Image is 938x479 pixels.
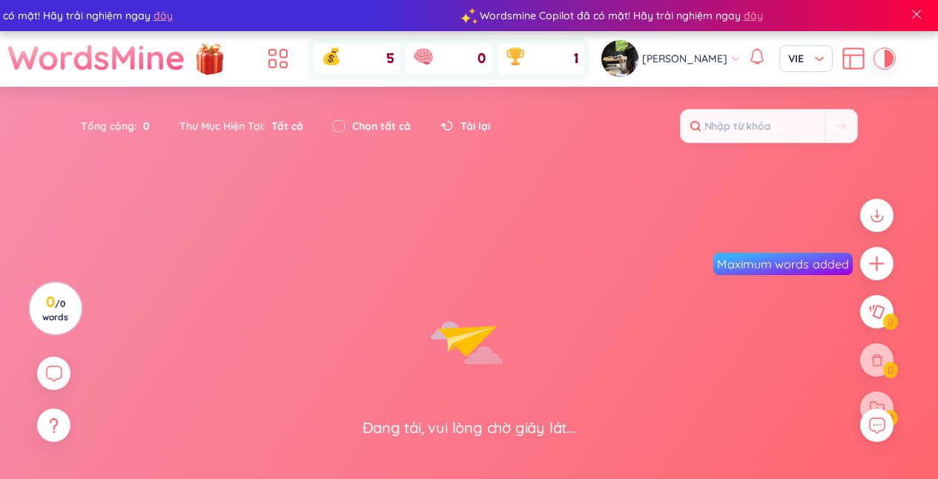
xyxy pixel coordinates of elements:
div: Tổng cộng : [81,110,165,142]
input: Nhập từ khóa [681,110,825,142]
span: [PERSON_NAME] [642,50,727,67]
span: 0 [478,50,486,68]
h3: 0 [39,296,72,323]
label: Chọn tất cả [352,118,411,134]
a: WordsMine [7,31,185,84]
span: 5 [386,50,394,68]
span: đây [735,7,754,24]
span: 1 [574,50,578,68]
div: Thư Mục Hiện Tại : [165,110,318,142]
img: avatar [601,40,638,77]
div: Đang tải, vui lòng chờ giây lát... [363,417,575,438]
span: VIE [788,51,824,66]
span: Tất cả [265,119,303,133]
span: / 0 words [42,298,68,323]
img: flashSalesIcon.a7f4f837.png [195,37,225,82]
span: 0 [137,118,150,134]
a: avatar [601,40,642,77]
span: plus [868,254,886,273]
span: đây [145,7,164,24]
span: Tải lại [460,118,490,134]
